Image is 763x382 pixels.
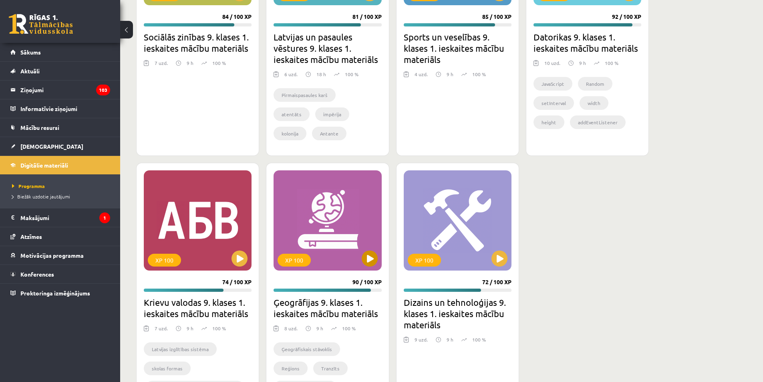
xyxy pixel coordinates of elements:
[96,85,110,95] i: 103
[10,246,110,265] a: Motivācijas programma
[415,336,428,348] div: 9 uzd.
[278,254,311,267] div: XP 100
[579,59,586,67] p: 9 h
[580,96,608,110] li: width
[20,252,84,259] span: Motivācijas programma
[187,325,193,332] p: 9 h
[10,62,110,80] a: Aktuāli
[447,71,453,78] p: 9 h
[9,14,73,34] a: Rīgas 1. Tālmācības vidusskola
[12,193,112,200] a: Biežāk uzdotie jautājumi
[99,212,110,223] i: 1
[144,297,252,319] h2: Krievu valodas 9. klases 1. ieskaites mācību materiāls
[12,182,112,190] a: Programma
[20,208,110,227] legend: Maksājumi
[274,362,308,375] li: Reģions
[274,31,381,65] h2: Latvijas un pasaules vēstures 9. klases 1. ieskaites mācību materiāls
[10,99,110,118] a: Informatīvie ziņojumi
[10,284,110,302] a: Proktoringa izmēģinājums
[10,156,110,174] a: Digitālie materiāli
[148,254,181,267] div: XP 100
[144,31,252,54] h2: Sociālās zinības 9. klases 1. ieskaites mācību materiāls
[274,88,336,102] li: Pirmaispasaules karš
[10,81,110,99] a: Ziņojumi103
[155,59,168,71] div: 7 uzd.
[12,193,70,200] span: Biežāk uzdotie jautājumi
[20,49,41,56] span: Sākums
[10,118,110,137] a: Mācību resursi
[20,81,110,99] legend: Ziņojumi
[20,99,110,118] legend: Informatīvie ziņojumi
[284,71,298,83] div: 6 uzd.
[404,297,511,330] h2: Dizains un tehnoloģijas 9. klases 1. ieskaites mācību materiāls
[212,59,226,67] p: 100 %
[20,67,40,75] span: Aktuāli
[315,107,349,121] li: impērija
[533,115,564,129] li: height
[472,71,486,78] p: 100 %
[415,71,428,83] div: 4 uzd.
[274,127,306,140] li: kolonija
[20,233,42,240] span: Atzīmes
[20,162,68,169] span: Digitālie materiāli
[212,325,226,332] p: 100 %
[313,362,348,375] li: Tranzīts
[533,96,574,110] li: setInterval
[155,325,168,337] div: 7 uzd.
[578,77,612,91] li: Random
[342,325,356,332] p: 100 %
[144,362,191,375] li: skolas formas
[274,342,340,356] li: Ģeogrāfiskais stāvoklis
[20,289,90,297] span: Proktoringa izmēģinājums
[12,183,45,189] span: Programma
[20,124,59,131] span: Mācību resursi
[408,254,441,267] div: XP 100
[533,77,572,91] li: JavaScript
[10,137,110,156] a: [DEMOGRAPHIC_DATA]
[447,336,453,343] p: 9 h
[10,227,110,246] a: Atzīmes
[316,325,323,332] p: 9 h
[10,265,110,283] a: Konferences
[20,271,54,278] span: Konferences
[533,31,641,54] h2: Datorikas 9. klases 1. ieskaites mācību materiāls
[20,143,83,150] span: [DEMOGRAPHIC_DATA]
[570,115,626,129] li: addEventListener
[144,342,217,356] li: Latvijas izglītības sistēma
[472,336,486,343] p: 100 %
[284,325,298,337] div: 8 uzd.
[316,71,326,78] p: 18 h
[312,127,346,140] li: Antante
[187,59,193,67] p: 9 h
[10,43,110,61] a: Sākums
[10,208,110,227] a: Maksājumi1
[404,31,511,65] h2: Sports un veselības 9. klases 1. ieskaites mācību materiāls
[605,59,618,67] p: 100 %
[274,297,381,319] h2: Ģeogrāfijas 9. klases 1. ieskaites mācību materiāls
[274,107,310,121] li: atentāts
[345,71,358,78] p: 100 %
[544,59,560,71] div: 10 uzd.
